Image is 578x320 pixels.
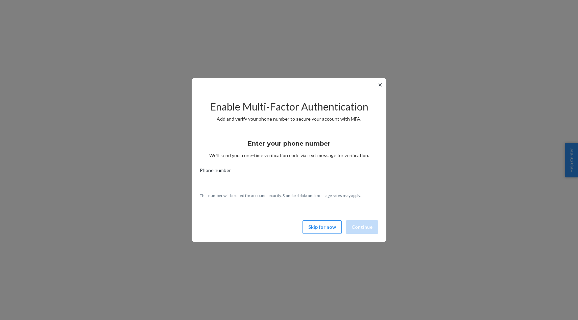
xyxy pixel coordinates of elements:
[303,220,342,234] button: Skip for now
[346,220,378,234] button: Continue
[200,101,378,112] h2: Enable Multi-Factor Authentication
[200,134,378,159] div: We’ll send you a one-time verification code via text message for verification.
[377,81,384,89] button: ✕
[200,167,231,176] span: Phone number
[248,139,331,148] h3: Enter your phone number
[200,193,378,198] p: This number will be used for account security. Standard data and message rates may apply.
[200,116,378,122] p: Add and verify your phone number to secure your account with MFA.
